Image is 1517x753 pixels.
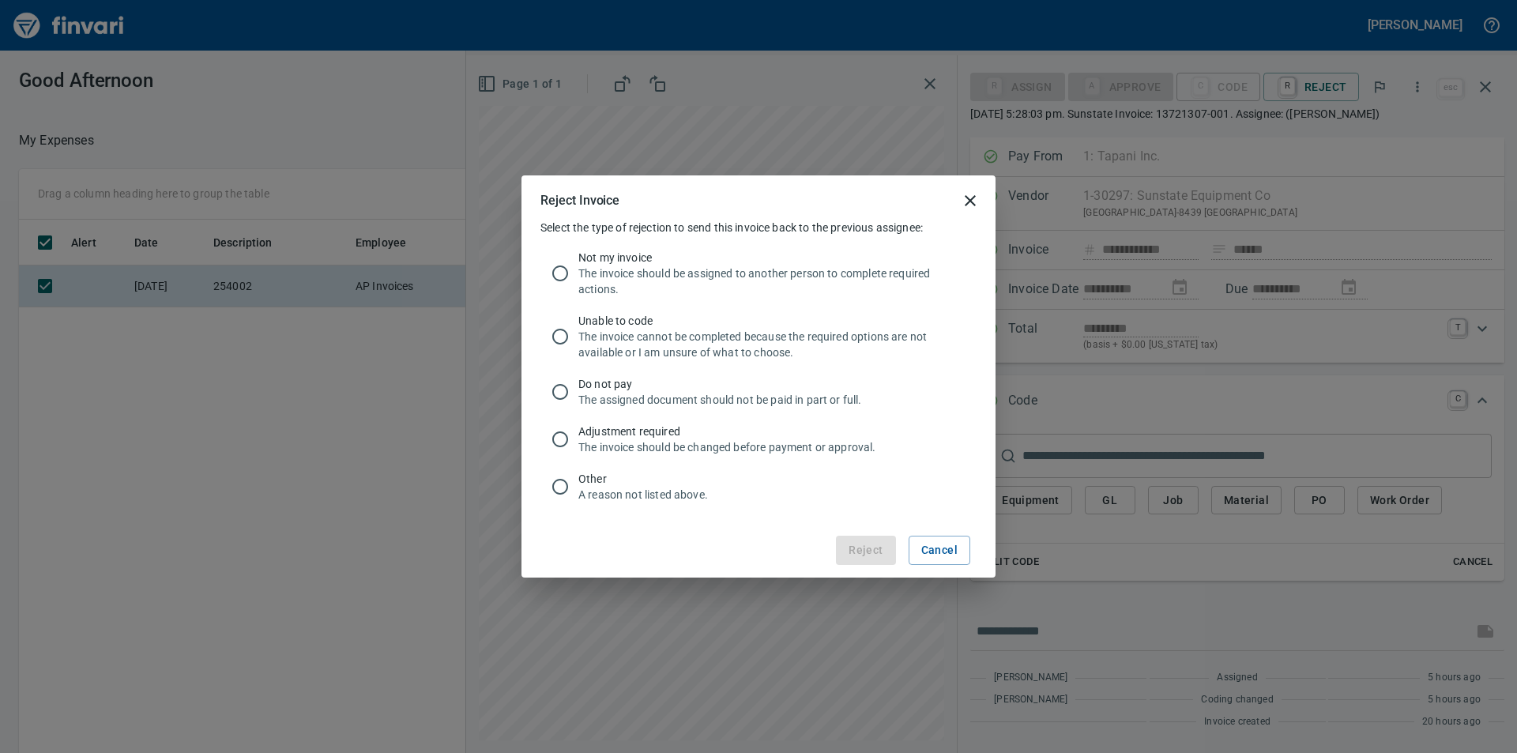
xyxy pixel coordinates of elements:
div: Not my invoiceThe invoice should be assigned to another person to complete required actions. [540,242,977,305]
p: The invoice should be assigned to another person to complete required actions. [578,265,964,297]
p: A reason not listed above. [578,487,964,503]
p: The invoice should be changed before payment or approval. [578,439,964,455]
div: OtherA reason not listed above. [540,463,977,510]
span: Do not pay [578,376,964,392]
div: Do not payThe assigned document should not be paid in part or full. [540,368,977,416]
div: Adjustment requiredThe invoice should be changed before payment or approval. [540,416,977,463]
button: close [951,182,989,220]
span: Unable to code [578,313,964,329]
span: Other [578,471,964,487]
span: Cancel [921,540,958,560]
p: The invoice cannot be completed because the required options are not available or I am unsure of ... [578,329,964,360]
span: Not my invoice [578,250,964,265]
span: Adjustment required [578,424,964,439]
span: Select the type of rejection to send this invoice back to the previous assignee: [540,221,923,234]
div: Unable to codeThe invoice cannot be completed because the required options are not available or I... [540,305,977,368]
button: Cancel [909,536,970,565]
h5: Reject Invoice [540,192,619,209]
p: The assigned document should not be paid in part or full. [578,392,964,408]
